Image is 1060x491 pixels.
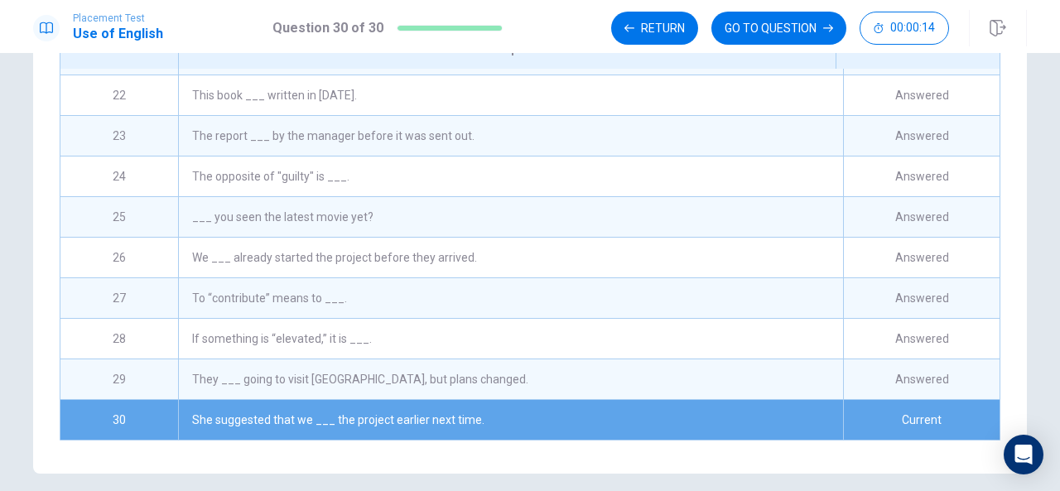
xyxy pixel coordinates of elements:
div: 30 [60,400,178,440]
div: Answered [843,116,1000,156]
div: To “contribute” means to ___. [178,278,843,318]
h1: Question 30 of 30 [272,18,383,38]
div: Answered [843,156,1000,196]
div: Answered [843,359,1000,399]
div: She suggested that we ___ the project earlier next time. [178,400,843,440]
div: Answered [843,75,1000,115]
div: 22 [60,75,178,115]
div: This book ___ written in [DATE]. [178,75,843,115]
span: 00:00:14 [890,22,935,35]
span: Placement Test [73,12,163,24]
div: If something is “elevated,” it is ___. [178,319,843,359]
div: 23 [60,116,178,156]
div: 29 [60,359,178,399]
div: 27 [60,278,178,318]
div: Answered [843,278,1000,318]
div: Answered [843,197,1000,237]
button: 00:00:14 [860,12,949,45]
div: We ___ already started the project before they arrived. [178,238,843,277]
div: 26 [60,238,178,277]
button: GO TO QUESTION [711,12,846,45]
div: 25 [60,197,178,237]
div: ___ you seen the latest movie yet? [178,197,843,237]
div: Open Intercom Messenger [1004,435,1043,474]
div: Answered [843,319,1000,359]
div: Answered [843,238,1000,277]
div: 28 [60,319,178,359]
div: They ___ going to visit [GEOGRAPHIC_DATA], but plans changed. [178,359,843,399]
div: The report ___ by the manager before it was sent out. [178,116,843,156]
div: 24 [60,156,178,196]
div: Current [843,400,1000,440]
h1: Use of English [73,24,163,44]
div: The opposite of "guilty" is ___. [178,156,843,196]
button: Return [611,12,698,45]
